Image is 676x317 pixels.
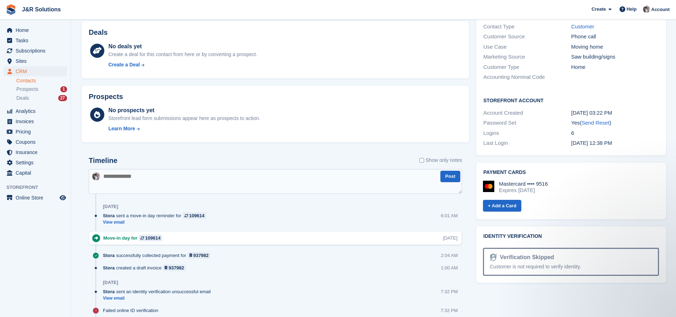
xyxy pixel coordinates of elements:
[16,106,58,116] span: Analytics
[490,263,652,270] div: Customer is not required to verify identity.
[499,181,548,187] div: Mastercard •••• 9516
[4,116,67,126] a: menu
[483,97,659,104] h2: Storefront Account
[6,184,71,191] span: Storefront
[4,25,67,35] a: menu
[16,66,58,76] span: CRM
[103,252,214,259] div: successfully collected payment for
[443,235,457,241] div: [DATE]
[490,253,497,261] img: Identity Verification Ready
[193,252,209,259] div: 937982
[4,168,67,178] a: menu
[483,109,571,117] div: Account Created
[483,23,571,31] div: Contact Type
[4,66,67,76] a: menu
[627,6,637,13] span: Help
[60,86,67,92] div: 1
[483,119,571,127] div: Password Set
[16,95,29,102] span: Deals
[16,77,67,84] a: Contacts
[651,6,670,13] span: Account
[16,35,58,45] span: Tasks
[483,43,571,51] div: Use Case
[108,51,257,58] div: Create a deal for this contact from here or by converting a prospect.
[483,53,571,61] div: Marketing Source
[108,125,260,132] a: Learn More
[582,120,609,126] a: Send Reset
[16,193,58,203] span: Online Store
[497,253,554,262] div: Verification Skipped
[483,170,659,175] h2: Payment cards
[16,127,58,137] span: Pricing
[58,95,67,101] div: 27
[571,140,612,146] time: 2025-09-28 11:38:59 UTC
[483,139,571,147] div: Last Login
[4,56,67,66] a: menu
[103,204,118,209] div: [DATE]
[103,288,115,295] span: Stora
[592,6,606,13] span: Create
[163,264,186,271] a: 937982
[16,168,58,178] span: Capital
[103,288,214,295] div: sent an identity verification unsuccessful email
[483,33,571,41] div: Customer Source
[571,129,659,137] div: 6
[103,212,115,219] span: Stora
[571,119,659,127] div: Yes
[6,4,16,15] img: stora-icon-8386f47178a22dfd0bd8f6a31ec36ba5ce8667c1dd55bd0f319d3a0aa187defe.svg
[571,43,659,51] div: Moving home
[183,212,206,219] a: 109614
[571,109,659,117] div: [DATE] 03:22 PM
[483,129,571,137] div: Logins
[139,235,162,241] a: 109614
[441,252,458,259] div: 2:04 AM
[441,264,458,271] div: 1:00 AM
[643,6,650,13] img: Steve Revell
[571,53,659,61] div: Saw building/signs
[16,86,67,93] a: Prospects 1
[571,23,594,29] a: Customer
[4,35,67,45] a: menu
[16,94,67,102] a: Deals 27
[580,120,611,126] span: ( )
[483,181,494,192] img: Mastercard Logo
[103,280,118,285] div: [DATE]
[483,200,521,212] a: + Add a Card
[419,157,424,164] input: Show only notes
[89,93,123,101] h2: Prospects
[441,288,458,295] div: 7:32 PM
[441,212,458,219] div: 6:01 AM
[16,147,58,157] span: Insurance
[59,193,67,202] a: Preview store
[188,252,211,259] a: 937982
[571,33,659,41] div: Phone call
[4,106,67,116] a: menu
[108,115,260,122] div: Storefront lead form submissions appear here as prospects to action.
[4,127,67,137] a: menu
[145,235,160,241] div: 109614
[103,235,166,241] div: Move-in day for
[16,86,38,93] span: Prospects
[16,25,58,35] span: Home
[4,147,67,157] a: menu
[108,125,135,132] div: Learn More
[440,171,460,182] button: Post
[16,46,58,56] span: Subscriptions
[483,234,659,239] h2: Identity verification
[108,61,257,69] a: Create a Deal
[108,42,257,51] div: No deals yet
[499,187,548,193] div: Expires [DATE]
[16,158,58,168] span: Settings
[4,137,67,147] a: menu
[103,252,115,259] span: Stora
[483,63,571,71] div: Customer Type
[103,264,189,271] div: created a draft invoice
[16,56,58,66] span: Sites
[4,193,67,203] a: menu
[89,157,117,165] h2: Timeline
[571,63,659,71] div: Home
[92,173,100,180] img: Steve Revell
[4,46,67,56] a: menu
[108,61,140,69] div: Create a Deal
[108,106,260,115] div: No prospects yet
